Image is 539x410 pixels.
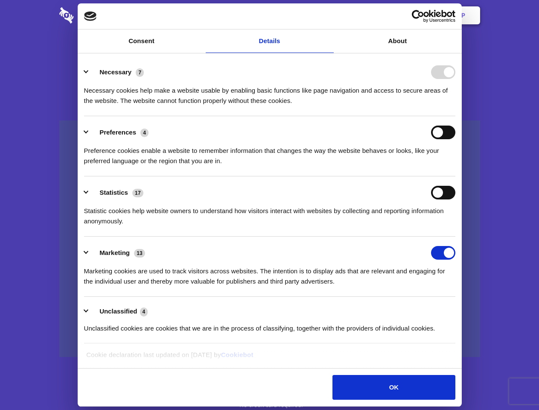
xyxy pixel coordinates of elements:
button: Unclassified (4) [84,306,153,317]
div: Necessary cookies help make a website usable by enabling basic functions like page navigation and... [84,79,455,106]
a: Details [206,29,334,53]
h1: Eliminate Slack Data Loss. [59,38,480,69]
button: Marketing (13) [84,246,151,260]
img: logo [84,12,97,21]
label: Preferences [99,129,136,136]
div: Marketing cookies are used to track visitors across websites. The intention is to display ads tha... [84,260,455,287]
a: Contact [346,2,385,29]
span: 13 [134,249,145,258]
a: Consent [78,29,206,53]
button: Statistics (17) [84,186,149,199]
div: Preference cookies enable a website to remember information that changes the way the website beha... [84,139,455,166]
a: Login [387,2,424,29]
span: 4 [140,307,148,316]
img: logo-wordmark-white-trans-d4663122ce5f474addd5e946df7df03e33cb6a1c49d2221995e7729f52c070b2.svg [59,7,132,23]
span: 4 [140,129,149,137]
button: Preferences (4) [84,126,154,139]
div: Statistic cookies help website owners to understand how visitors interact with websites by collec... [84,199,455,226]
span: 7 [136,68,144,77]
button: Necessary (7) [84,65,149,79]
label: Statistics [99,189,128,196]
a: Pricing [251,2,288,29]
h4: Auto-redaction of sensitive data, encrypted data sharing and self-destructing private chats. Shar... [59,78,480,106]
a: Wistia video thumbnail [59,120,480,357]
span: 17 [132,189,143,197]
a: Cookiebot [221,351,253,358]
button: OK [332,375,455,400]
label: Necessary [99,68,131,76]
a: Usercentrics Cookiebot - opens in a new window [381,10,455,23]
div: Unclassified cookies are cookies that we are in the process of classifying, together with the pro... [84,317,455,334]
iframe: Drift Widget Chat Controller [496,367,529,400]
a: About [334,29,462,53]
div: Cookie declaration last updated on [DATE] by [80,350,459,366]
label: Marketing [99,249,130,256]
